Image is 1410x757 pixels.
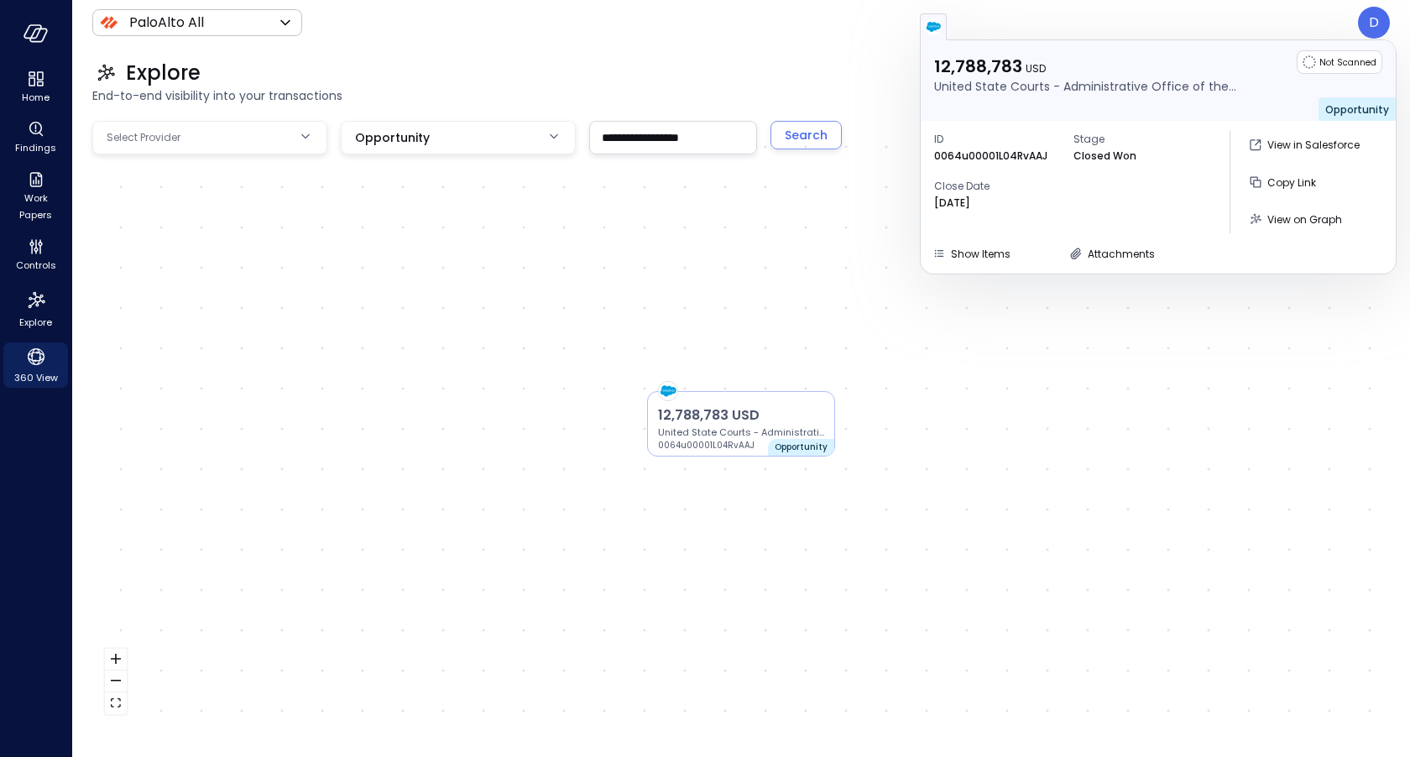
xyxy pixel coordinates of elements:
div: Controls [3,235,68,275]
button: Search [770,121,842,149]
span: Close Date [934,178,1060,195]
button: Show Items [926,243,1017,264]
span: USD [1026,61,1046,76]
div: Findings [3,117,68,158]
p: 0064u00001L04RvAAJ [934,148,1047,164]
p: 12,788,783 [934,55,1236,77]
span: Opportunity [1325,102,1389,117]
div: Not Scanned [1297,50,1382,74]
div: 360 View [3,342,68,388]
span: Stage [1073,131,1199,148]
span: Select Provider [107,129,180,146]
p: View in Salesforce [1267,137,1360,154]
span: ID [934,131,1060,148]
p: United State Courts - Administrative Office of the U.S. Courts [934,77,1236,96]
div: Home [3,67,68,107]
span: Copy Link [1267,175,1316,190]
span: View on Graph [1267,212,1342,227]
span: Show Items [951,247,1010,261]
button: Copy Link [1244,168,1323,196]
p: 0064u00001L04RvAAJ [658,439,759,452]
span: 360 View [14,369,58,386]
button: View on Graph [1244,205,1349,233]
span: Opportunity [355,128,430,147]
p: Opportunity [775,441,828,454]
div: Work Papers [3,168,68,225]
span: Findings [15,139,56,156]
p: D [1369,13,1379,33]
p: 12,788,783 USD [658,405,824,425]
p: United State Courts - Administrative Office of the U.S. Courts [658,425,824,439]
span: Explore [19,314,52,331]
button: fit view [105,692,127,714]
div: React Flow controls [105,649,127,714]
span: Attachments [1088,247,1155,261]
img: Salesforce [925,18,942,35]
button: zoom out [105,671,127,692]
div: Explore [3,285,68,332]
img: Salesforce [659,382,677,400]
button: Attachments [1063,243,1162,264]
span: End-to-end visibility into your transactions [92,86,1390,105]
span: Home [22,89,50,106]
span: Work Papers [10,190,61,223]
p: Closed Won [1073,148,1136,164]
span: Explore [126,60,201,86]
button: View in Salesforce [1244,131,1366,159]
p: [DATE] [934,195,970,211]
span: Controls [16,257,56,274]
img: Icon [99,13,119,33]
p: PaloAlto All [129,13,204,33]
div: Dudu [1358,7,1390,39]
div: Search [785,125,828,146]
button: zoom in [105,649,127,671]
